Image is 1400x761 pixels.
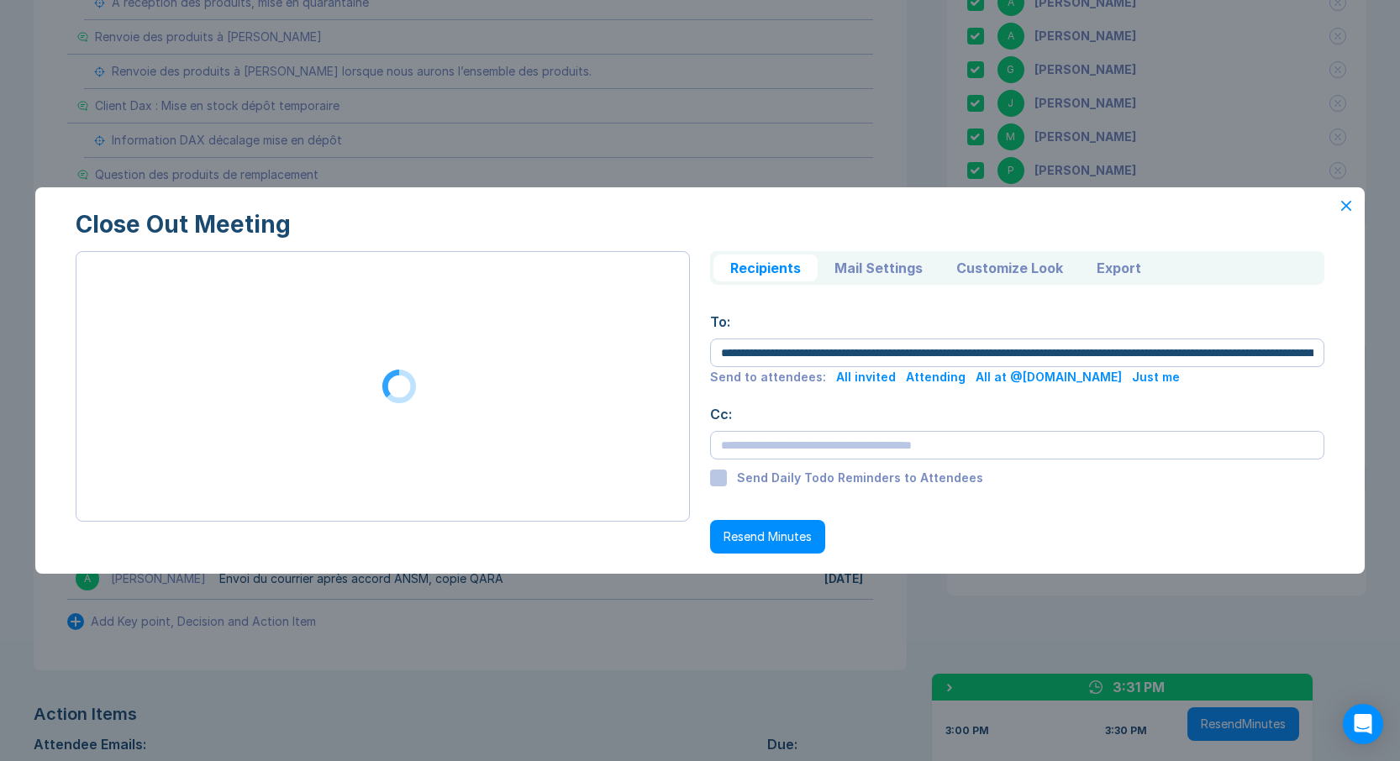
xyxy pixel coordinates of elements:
[906,370,966,384] div: Attending
[713,255,818,281] button: Recipients
[836,370,896,384] div: All invited
[710,370,826,384] div: Send to attendees:
[710,312,1324,332] div: To:
[818,255,939,281] button: Mail Settings
[76,211,1325,238] div: Close Out Meeting
[939,255,1080,281] button: Customize Look
[1080,255,1158,281] button: Export
[710,404,1324,424] div: Cc:
[737,471,983,485] div: Send Daily Todo Reminders to Attendees
[1132,370,1180,384] div: Just me
[710,520,825,554] button: Resend Minutes
[976,370,1122,384] div: All at @[DOMAIN_NAME]
[1343,704,1383,744] div: Open Intercom Messenger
